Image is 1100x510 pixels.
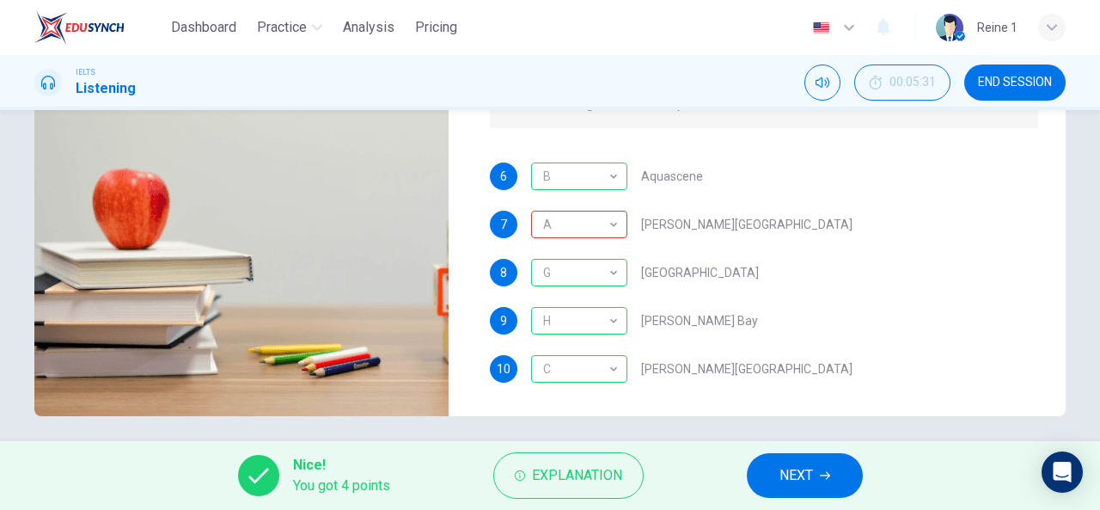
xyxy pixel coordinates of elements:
span: Explanation [532,464,622,488]
div: B [531,152,621,201]
div: B [531,163,627,190]
span: Analysis [343,17,394,38]
span: NEXT [779,464,813,488]
img: Profile picture [936,14,963,41]
button: 00:05:31 [854,65,950,101]
a: EduSynch logo [34,10,164,45]
button: END SESSION [964,65,1066,101]
div: C [531,355,627,383]
span: 00:05:31 [889,76,936,89]
div: H [531,297,621,346]
span: [GEOGRAPHIC_DATA] [641,267,759,279]
span: 10 [497,363,510,375]
div: G [531,259,627,286]
div: C [531,345,621,394]
span: You got 4 points [293,476,390,496]
span: Dashboard [171,17,236,38]
button: Pricing [408,12,464,43]
div: G [531,249,621,298]
span: END SESSION [978,76,1052,89]
button: Explanation [493,452,644,499]
img: EduSynch logo [34,10,125,45]
div: H [531,307,627,335]
span: Practice [257,17,307,38]
span: 6 [500,170,507,182]
span: Aquascene [641,170,703,182]
span: Nice! [293,455,390,476]
span: 8 [500,267,507,279]
span: [PERSON_NAME] Bay [641,315,758,327]
span: 9 [500,315,507,327]
button: NEXT [747,453,863,498]
button: Analysis [336,12,401,43]
span: 7 [500,218,507,230]
span: [PERSON_NAME][GEOGRAPHIC_DATA] [641,363,852,375]
span: IELTS [76,66,95,78]
h1: Listening [76,78,136,99]
div: Hide [854,65,950,101]
div: A [531,200,621,249]
div: Mute [804,65,840,101]
div: E [531,211,627,238]
img: en [810,22,832,34]
button: Practice [250,12,329,43]
span: Pricing [415,17,457,38]
div: Open Intercom Messenger [1042,452,1083,493]
div: Reine 1 [977,17,1017,38]
button: Dashboard [164,12,243,43]
span: [PERSON_NAME][GEOGRAPHIC_DATA] [641,218,852,230]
